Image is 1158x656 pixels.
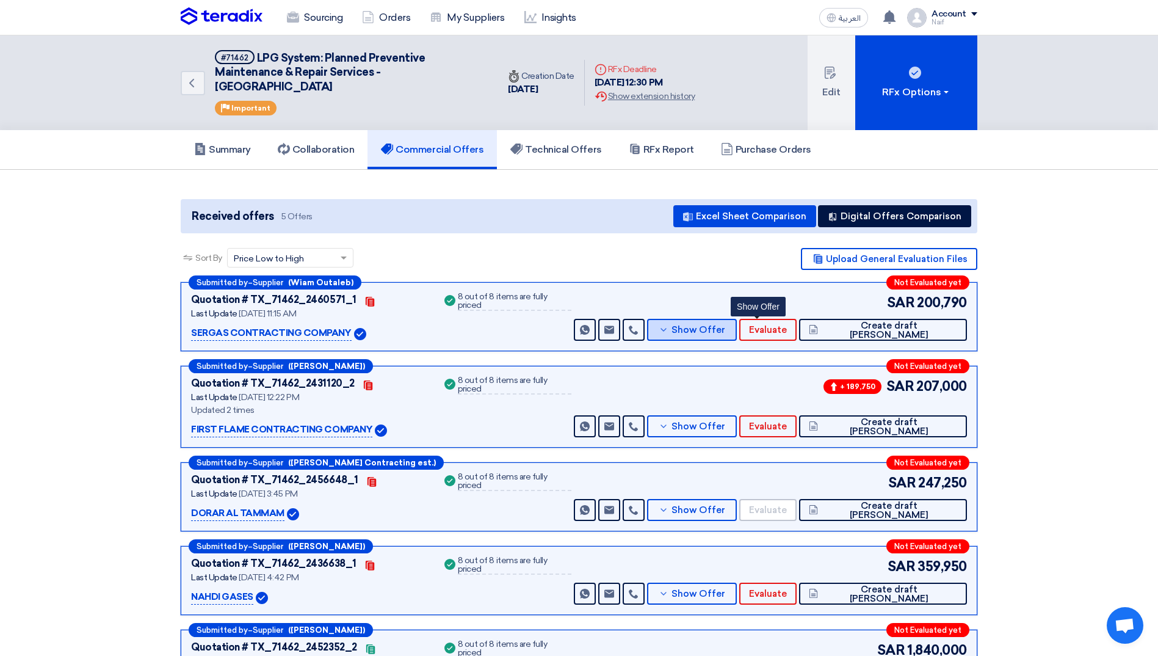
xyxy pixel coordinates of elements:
button: Show Offer [647,415,736,437]
div: [DATE] [508,82,574,97]
div: Creation Date [508,70,574,82]
a: Technical Offers [497,130,615,169]
button: Create draft [PERSON_NAME] [799,415,967,437]
span: 247,250 [918,473,967,493]
button: Upload General Evaluation Files [801,248,977,270]
img: profile_test.png [907,8,927,27]
span: Submitted by [197,279,248,286]
a: Purchase Orders [707,130,825,169]
a: Commercial Offers [367,130,497,169]
button: Create draft [PERSON_NAME] [799,319,967,341]
b: ([PERSON_NAME]) [288,542,365,550]
span: Last Update [191,572,237,583]
b: ([PERSON_NAME]) [288,362,365,370]
div: 8 out of 8 items are fully priced [458,556,571,575]
span: SAR [888,473,916,493]
div: 8 out of 8 items are fully priced [458,376,571,395]
a: Summary [181,130,264,169]
b: ([PERSON_NAME] Contracting est.) [288,459,436,467]
img: Verified Account [287,508,299,520]
div: Naif [932,19,977,26]
span: Not Evaluated yet [894,459,961,467]
div: Show extension history [595,90,695,103]
h5: Commercial Offers [381,144,483,156]
p: NAHDI GASES [191,590,253,605]
span: SAR [888,556,916,577]
span: Show Offer [671,506,725,515]
span: Not Evaluated yet [894,626,961,634]
button: RFx Options [855,35,977,130]
span: Last Update [191,308,237,319]
button: Digital Offers Comparison [818,205,971,227]
span: Create draft [PERSON_NAME] [821,321,957,340]
span: Evaluate [749,589,787,599]
span: SAR [886,376,914,396]
a: Collaboration [264,130,368,169]
div: Quotation # TX_71462_2436638_1 [191,556,356,571]
h5: Summary [194,144,251,156]
div: RFx Options [882,85,951,100]
div: #71462 [221,54,248,62]
div: Show Offer [731,297,786,316]
h5: Purchase Orders [721,144,811,156]
span: [DATE] 11:15 AM [239,308,296,319]
div: Quotation # TX_71462_2431120_2 [191,376,355,391]
div: Updated 2 times [191,404,427,417]
span: Price Low to High [234,252,304,265]
div: [DATE] 12:30 PM [595,76,695,90]
div: Quotation # TX_71462_2460571_1 [191,293,356,307]
div: 8 out of 8 items are fully priced [458,293,571,311]
span: Create draft [PERSON_NAME] [821,418,957,436]
span: Important [231,104,270,112]
p: DORAR AL TAMMAM [191,506,284,521]
h5: LPG System: Planned Preventive Maintenance & Repair Services - Central & Eastern Malls [215,50,483,94]
p: FIRST FLAME CONTRACTING COMPANY [191,423,372,437]
span: 200,790 [917,293,967,313]
button: Evaluate [739,319,797,341]
span: SAR [887,293,915,313]
div: – [189,456,444,470]
a: Insights [515,4,586,31]
span: + 189,750 [823,379,881,394]
h5: Collaboration [278,144,355,156]
span: Supplier [253,626,283,634]
span: LPG System: Planned Preventive Maintenance & Repair Services - [GEOGRAPHIC_DATA] [215,51,425,93]
span: Not Evaluated yet [894,279,961,286]
div: Account [932,9,966,20]
span: Sort By [195,252,222,264]
span: Last Update [191,489,237,499]
span: Supplier [253,279,283,286]
div: Quotation # TX_71462_2456648_1 [191,473,358,487]
span: Submitted by [197,626,248,634]
img: Verified Account [375,425,387,437]
span: Not Evaluated yet [894,542,961,550]
span: Last Update [191,392,237,403]
button: Show Offer [647,499,736,521]
a: RFx Report [615,130,707,169]
span: Show Offer [671,422,725,431]
button: Create draft [PERSON_NAME] [799,499,967,521]
div: – [189,359,373,373]
div: 8 out of 8 items are fully priced [458,473,571,491]
a: Sourcing [277,4,352,31]
h5: RFx Report [629,144,694,156]
div: Quotation # TX_71462_2452352_2 [191,640,357,655]
div: RFx Deadline [595,63,695,76]
div: Open chat [1107,607,1143,644]
p: SERGAS CONTRACTING COMPANY [191,326,352,341]
div: – [189,539,373,553]
button: Edit [808,35,855,130]
img: Teradix logo [181,7,262,26]
div: – [189,623,373,637]
button: العربية [819,8,868,27]
img: Verified Account [256,592,268,604]
div: – [189,275,361,290]
span: Evaluate [749,326,787,335]
span: Submitted by [197,362,248,370]
a: Orders [352,4,420,31]
span: Submitted by [197,542,248,550]
button: Excel Sheet Comparison [673,205,816,227]
span: Show Offer [671,326,725,335]
b: (Wiam Outaleb) [288,279,353,286]
span: Received offers [192,208,274,225]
